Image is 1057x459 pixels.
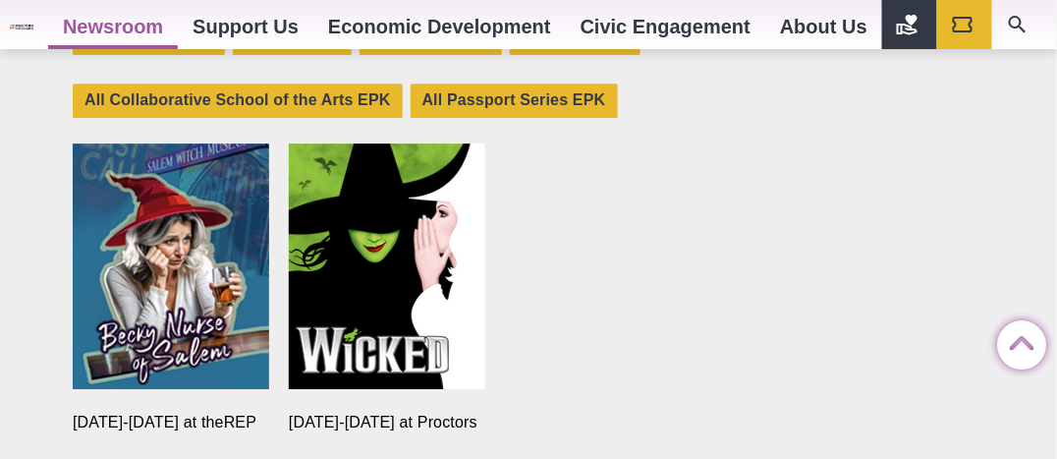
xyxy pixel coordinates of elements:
figcaption: [DATE]-[DATE] at Proctors [289,412,485,433]
a: All Passport Series EPK [411,84,618,118]
img: Proctors logo [10,25,48,29]
figcaption: [DATE]-[DATE] at theREP [73,412,269,433]
a: Back to Top [998,321,1037,361]
a: All Collaborative School of the Arts EPK [73,84,403,118]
